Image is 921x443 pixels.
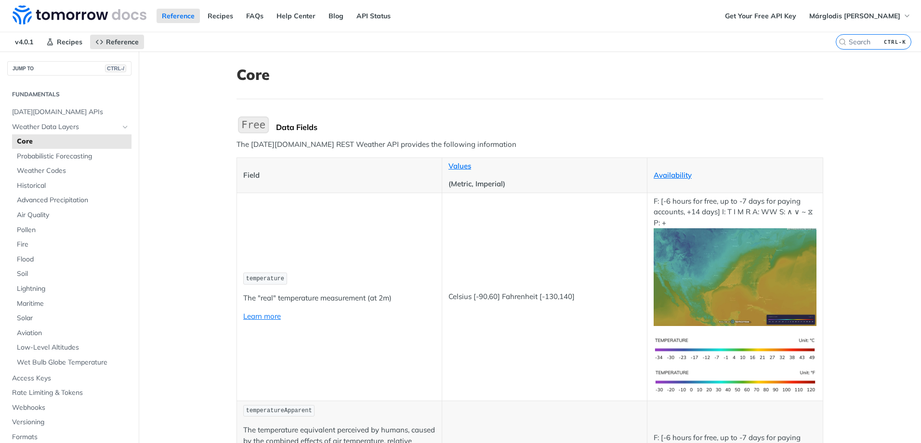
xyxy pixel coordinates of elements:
[17,195,129,205] span: Advanced Precipitation
[12,340,132,355] a: Low-Level Altitudes
[17,225,129,235] span: Pollen
[654,344,816,353] span: Expand image
[12,134,132,149] a: Core
[12,374,129,383] span: Access Keys
[12,297,132,311] a: Maritime
[12,223,132,237] a: Pollen
[654,376,816,385] span: Expand image
[17,269,129,279] span: Soil
[17,343,129,352] span: Low-Level Altitudes
[12,311,132,326] a: Solar
[7,120,132,134] a: Weather Data LayersHide subpages for Weather Data Layers
[12,388,129,398] span: Rate Limiting & Tokens
[243,312,281,321] a: Learn more
[7,401,132,415] a: Webhooks
[105,65,126,72] span: CTRL-/
[882,37,908,47] kbd: CTRL-K
[7,61,132,76] button: JUMP TOCTRL-/
[13,5,146,25] img: Tomorrow.io Weather API Docs
[12,193,132,208] a: Advanced Precipitation
[237,139,823,150] p: The [DATE][DOMAIN_NAME] REST Weather API provides the following information
[17,299,129,309] span: Maritime
[12,432,129,442] span: Formats
[7,371,132,386] a: Access Keys
[271,9,321,23] a: Help Center
[17,358,129,367] span: Wet Bulb Globe Temperature
[41,35,88,49] a: Recipes
[12,282,132,296] a: Lightning
[12,355,132,370] a: Wet Bulb Globe Temperature
[12,179,132,193] a: Historical
[17,166,129,176] span: Weather Codes
[804,9,916,23] button: Márglodis [PERSON_NAME]
[17,210,129,220] span: Air Quality
[17,181,129,191] span: Historical
[12,164,132,178] a: Weather Codes
[10,35,39,49] span: v4.0.1
[720,9,802,23] a: Get Your Free API Key
[12,237,132,252] a: Fire
[17,137,129,146] span: Core
[17,240,129,249] span: Fire
[157,9,200,23] a: Reference
[7,386,132,400] a: Rate Limiting & Tokens
[323,9,349,23] a: Blog
[241,9,269,23] a: FAQs
[243,293,435,304] p: The "real" temperature measurement (at 2m)
[12,326,132,340] a: Aviation
[57,38,82,46] span: Recipes
[17,328,129,338] span: Aviation
[246,407,312,414] span: temperatureApparent
[12,417,129,427] span: Versioning
[654,196,816,326] p: F: [-6 hours for free, up to -7 days for paying accounts, +14 days] I: T I M R A: WW S: ∧ ∨ ~ ⧖ P: +
[7,415,132,430] a: Versioning
[237,66,823,83] h1: Core
[121,123,129,131] button: Hide subpages for Weather Data Layers
[246,275,284,282] span: temperature
[12,208,132,222] a: Air Quality
[17,152,129,161] span: Probabilistic Forecasting
[276,122,823,132] div: Data Fields
[654,272,816,281] span: Expand image
[12,252,132,267] a: Flood
[12,149,132,164] a: Probabilistic Forecasting
[7,90,132,99] h2: Fundamentals
[17,313,129,323] span: Solar
[90,35,144,49] a: Reference
[17,255,129,264] span: Flood
[7,105,132,119] a: [DATE][DOMAIN_NAME] APIs
[12,267,132,281] a: Soil
[106,38,139,46] span: Reference
[202,9,238,23] a: Recipes
[448,161,471,170] a: Values
[17,284,129,294] span: Lightning
[654,170,692,180] a: Availability
[809,12,900,20] span: Márglodis [PERSON_NAME]
[243,170,435,181] p: Field
[351,9,396,23] a: API Status
[12,403,129,413] span: Webhooks
[448,291,641,302] p: Celsius [-90,60] Fahrenheit [-130,140]
[448,179,641,190] p: (Metric, Imperial)
[12,122,119,132] span: Weather Data Layers
[839,38,846,46] svg: Search
[12,107,129,117] span: [DATE][DOMAIN_NAME] APIs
